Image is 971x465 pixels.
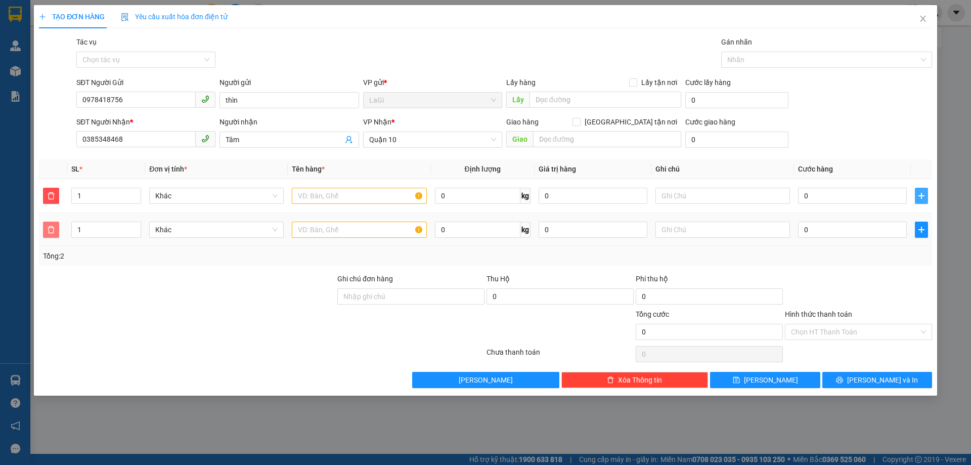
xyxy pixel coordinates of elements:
[485,347,635,364] div: Chưa thanh toán
[43,250,375,262] div: Tổng: 2
[919,15,927,23] span: close
[337,275,393,283] label: Ghi chú đơn hàng
[561,372,709,388] button: deleteXóa Thông tin
[506,92,529,108] span: Lấy
[465,165,501,173] span: Định lượng
[5,43,70,54] li: VP LaGi
[915,188,928,204] button: plus
[721,38,752,46] label: Gán nhãn
[149,165,187,173] span: Đơn vị tính
[607,376,614,385] span: delete
[533,131,681,147] input: Dọc đường
[337,288,484,305] input: Ghi chú đơn hàng
[915,192,928,200] span: plus
[539,188,647,204] input: 0
[5,56,67,75] b: 33 Bác Ái, P Phước Hội, TX Lagi
[651,159,794,179] th: Ghi chú
[292,222,426,238] input: VD: Bàn, Ghế
[292,165,325,173] span: Tên hàng
[520,222,531,238] span: kg
[345,136,353,144] span: user-add
[506,118,539,126] span: Giao hàng
[506,78,536,87] span: Lấy hàng
[155,188,278,203] span: Khác
[836,376,843,385] span: printer
[506,131,533,147] span: Giao
[219,116,359,128] div: Người nhận
[539,165,576,173] span: Giá trị hàng
[909,5,937,33] button: Close
[539,222,647,238] input: 0
[5,5,40,40] img: logo.jpg
[39,13,46,20] span: plus
[915,226,928,234] span: plus
[636,310,669,318] span: Tổng cước
[70,43,135,54] li: VP Quận 10
[292,188,426,204] input: VD: Bàn, Ghế
[369,93,496,108] span: LaGi
[744,374,798,386] span: [PERSON_NAME]
[847,374,918,386] span: [PERSON_NAME] và In
[655,188,790,204] input: Ghi Chú
[43,226,59,234] span: delete
[637,77,681,88] span: Lấy tận nơi
[710,372,820,388] button: save[PERSON_NAME]
[685,118,735,126] label: Cước giao hàng
[412,372,559,388] button: [PERSON_NAME]
[121,13,228,21] span: Yêu cầu xuất hóa đơn điện tử
[487,275,510,283] span: Thu Hộ
[363,77,502,88] div: VP gửi
[685,92,788,108] input: Cước lấy hàng
[529,92,681,108] input: Dọc đường
[155,222,278,237] span: Khác
[655,222,790,238] input: Ghi Chú
[76,38,97,46] label: Tác vụ
[459,374,513,386] span: [PERSON_NAME]
[520,188,531,204] span: kg
[43,222,59,238] button: delete
[5,5,147,24] li: Mỹ Loan
[822,372,932,388] button: printer[PERSON_NAME] và In
[636,273,783,288] div: Phí thu hộ
[39,13,105,21] span: TẠO ĐƠN HÀNG
[76,77,215,88] div: SĐT Người Gửi
[915,222,928,238] button: plus
[581,116,681,128] span: [GEOGRAPHIC_DATA] tận nơi
[76,116,215,128] div: SĐT Người Nhận
[369,132,496,147] span: Quận 10
[785,310,852,318] label: Hình thức thanh toán
[201,95,209,103] span: phone
[685,132,788,148] input: Cước giao hàng
[201,135,209,143] span: phone
[5,56,12,63] span: environment
[733,376,740,385] span: save
[43,192,59,200] span: delete
[618,374,662,386] span: Xóa Thông tin
[121,13,129,21] img: icon
[219,77,359,88] div: Người gửi
[363,118,391,126] span: VP Nhận
[43,188,59,204] button: delete
[71,165,79,173] span: SL
[70,56,124,86] b: 21 [PERSON_NAME] P10 Q10
[798,165,833,173] span: Cước hàng
[70,56,77,63] span: environment
[685,78,731,87] label: Cước lấy hàng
